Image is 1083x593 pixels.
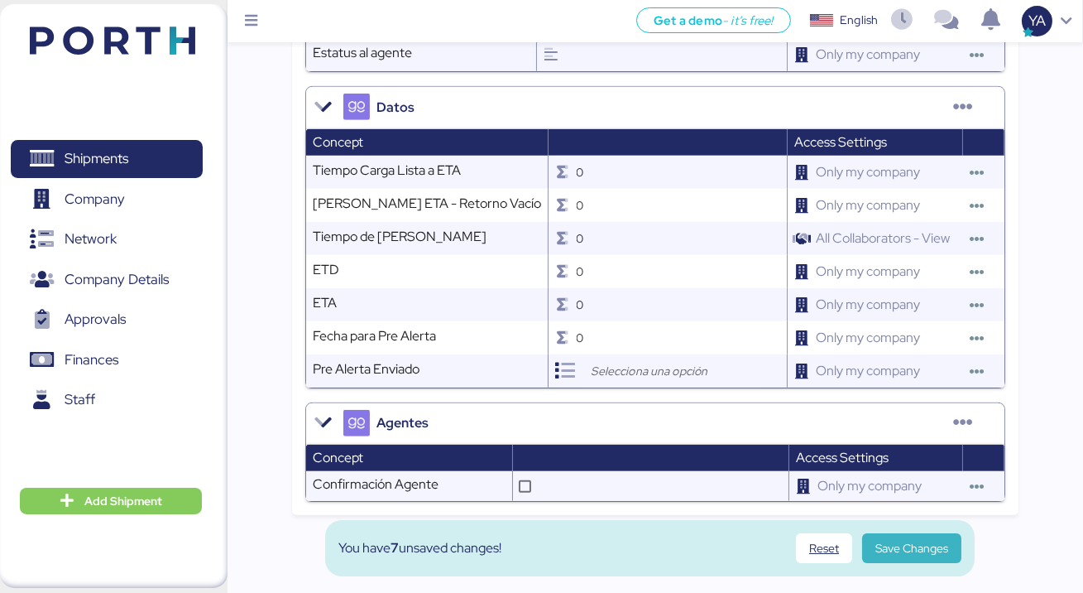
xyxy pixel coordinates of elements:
[313,261,339,278] span: ETD
[399,539,501,557] span: unsaved changes!
[11,220,203,258] a: Network
[391,539,399,557] span: 7
[65,348,118,372] span: Finances
[840,12,878,29] div: English
[20,488,202,514] button: Add Shipment
[809,256,927,287] span: Only my company
[862,533,961,563] button: Save Changes
[237,7,266,36] button: Menu
[794,133,887,151] span: Access Settings
[11,140,203,178] a: Shipments
[313,195,541,212] span: [PERSON_NAME] ETA - Retorno Vacío
[11,340,203,378] a: Finances
[811,470,928,501] span: Only my company
[84,491,162,511] span: Add Shipment
[65,388,95,412] span: Staff
[338,539,391,557] span: You have
[11,180,203,218] a: Company
[65,268,169,292] span: Company Details
[313,327,436,345] span: Fecha para Pre Alerta
[65,227,117,251] span: Network
[11,381,203,419] a: Staff
[588,361,762,381] input: Selecciona una opción
[11,301,203,339] a: Approvals
[313,475,438,493] span: Confirmación Agente
[809,322,927,353] span: Only my company
[11,260,203,298] a: Company Details
[809,355,927,386] span: Only my company
[809,190,927,220] span: Only my company
[313,133,363,151] span: Concept
[313,44,412,61] span: Estatus al agente
[65,187,125,211] span: Company
[313,228,486,245] span: Tiempo de [PERSON_NAME]
[796,533,852,563] button: Reset
[809,157,927,187] span: Only my company
[1028,10,1046,31] span: YA
[809,39,927,70] span: Only my company
[376,413,429,433] span: Agentes
[65,307,126,331] span: Approvals
[65,147,128,171] span: Shipments
[313,162,461,179] span: Tiempo Carga Lista a ETA
[809,538,839,558] span: Reset
[313,360,419,378] span: Pre Alerta Enviado
[313,449,363,466] span: Concept
[809,223,956,253] span: All Collaborators - View
[313,294,337,311] span: ETA
[796,449,889,466] span: Access Settings
[376,98,415,118] span: Datos
[875,538,948,558] span: Save Changes
[809,289,927,320] span: Only my company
